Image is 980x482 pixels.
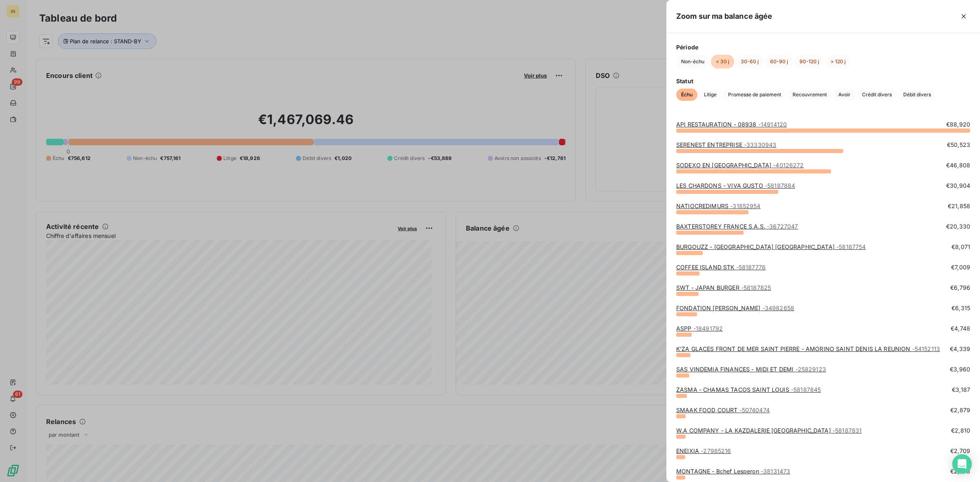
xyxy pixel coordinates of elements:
[951,263,970,271] span: €7,009
[676,345,940,352] a: K'ZA GLACES FRONT DE MER SAINT PIERRE - AMORINO SAINT DENIS LA REUNION
[676,366,826,373] a: SAS VINDEMIA FINANCES - MIDI ET DEMI
[676,43,970,51] span: Période
[950,284,970,292] span: €6,796
[676,77,970,85] span: Statut
[730,202,760,209] span: - 31852954
[676,468,790,475] a: MONTAGNE - Bchef Lesperon
[676,406,770,413] a: SMAAK FOOD COURT
[676,325,723,332] a: ASPP
[767,223,798,230] span: - 36727047
[676,121,787,128] a: API RESTAURATION - 08938
[676,284,771,291] a: SWT - JAPAN BURGER
[676,89,697,101] button: Échu
[951,426,970,435] span: €2,810
[950,345,970,353] span: €4,339
[951,324,970,333] span: €4,748
[761,468,790,475] span: - 38131473
[744,141,776,148] span: - 33330943
[699,89,722,101] button: Litige
[758,121,787,128] span: - 14914120
[833,89,855,101] button: Avoir
[946,120,970,129] span: €88,920
[795,55,824,69] button: 90-120 j
[676,141,776,148] a: SERENEST ENTREPRISE
[950,467,970,475] span: €2,678
[676,386,821,393] a: ZASMA - CHAMAS TACOS SAINT LOUIS
[676,304,794,311] a: FONDATION [PERSON_NAME]
[723,89,786,101] button: Promesse de paiement
[701,447,731,454] span: - 27985216
[912,345,940,352] span: - 54152113
[676,202,761,209] a: NATIOCREDIMURS
[762,304,794,311] span: - 34982658
[676,264,766,271] a: COFFEE ISLAND STK
[833,427,862,434] span: - 58187831
[676,447,731,454] a: ENEIXIA
[676,427,862,434] a: W.A COMPANY - LA KAZDALERIE [GEOGRAPHIC_DATA]
[857,89,897,101] button: Crédit divers
[952,454,972,474] div: Open Intercom Messenger
[950,447,970,455] span: €2,709
[693,325,723,332] span: - 18491792
[826,55,851,69] button: > 120 j
[773,162,804,169] span: - 40126272
[676,243,866,250] a: BURGOUZZ - [GEOGRAPHIC_DATA] [GEOGRAPHIC_DATA]
[951,304,970,312] span: €6,315
[946,182,970,190] span: €30,904
[739,406,770,413] span: - 50740474
[795,366,826,373] span: - 25829123
[898,89,936,101] button: Débit divers
[741,284,771,291] span: - 58187825
[765,55,793,69] button: 60-90 j
[946,161,970,169] span: €46,808
[836,243,866,250] span: - 58187754
[946,222,970,231] span: €20,330
[947,141,970,149] span: €50,523
[711,55,734,69] button: < 30 j
[952,386,970,394] span: €3,187
[788,89,832,101] button: Recouvrement
[765,182,795,189] span: - 58187884
[676,11,773,22] h5: Zoom sur ma balance âgée
[676,223,798,230] a: BAXTERSTOREY FRANCE S.A.S.
[951,243,970,251] span: €8,071
[676,162,804,169] a: SODEXO EN [GEOGRAPHIC_DATA]
[736,264,766,271] span: - 58187776
[676,182,795,189] a: LES CHARDONS - VIVA GUSTO
[950,365,970,373] span: €3,960
[950,406,970,414] span: €2,879
[948,202,970,210] span: €21,858
[736,55,764,69] button: 30-60 j
[676,55,709,69] button: Non-échu
[791,386,821,393] span: - 58187845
